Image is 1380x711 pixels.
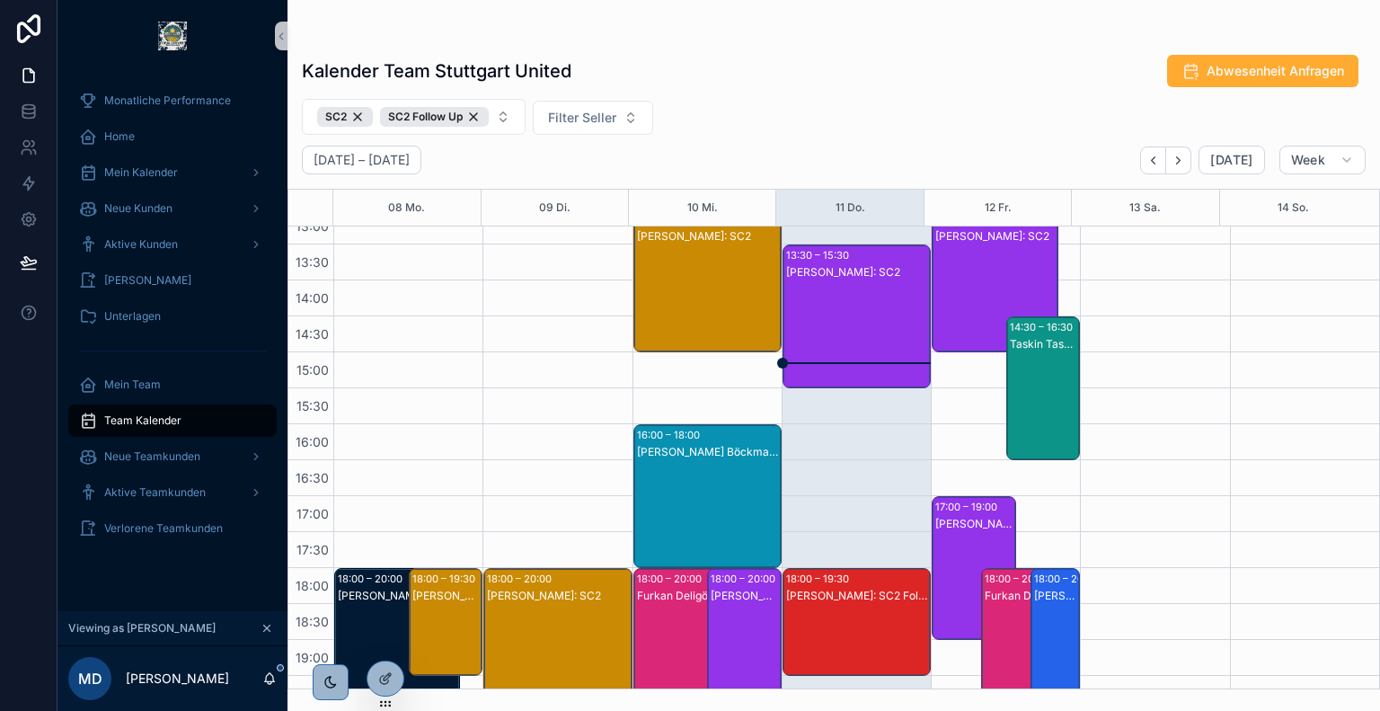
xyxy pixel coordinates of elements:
div: Furkan Deligöz: SC2 [985,589,1064,603]
div: [PERSON_NAME]: SC2 [935,517,1014,531]
div: Furkan Deligöz: SC2 [637,589,757,603]
div: 16:00 – 18:00[PERSON_NAME] Böckmann: SC2 [634,425,781,567]
div: 17:00 – 19:00[PERSON_NAME]: SC2 [933,497,1015,639]
span: Aktive Kunden [104,237,178,252]
h1: Kalender Team Stuttgart United [302,58,571,84]
button: Back [1140,147,1166,174]
a: Aktive Kunden [68,228,277,261]
a: Neue Kunden [68,192,277,225]
div: Taskin Tasan: SC2 [1010,337,1079,351]
div: SC2 Follow Up [380,107,489,127]
span: Monatliche Performance [104,93,231,108]
div: [PERSON_NAME]: SC2 [338,589,458,603]
button: Week [1279,146,1366,174]
div: [PERSON_NAME]: SC2 [786,265,929,280]
button: Next [1166,147,1191,174]
button: Unselect SC_2 [317,107,373,127]
div: 18:00 – 19:30[PERSON_NAME]: SC2 Follow Up [783,569,930,675]
span: [DATE] [1210,152,1252,168]
div: 18:00 – 20:00 [487,570,556,588]
a: Team Kalender [68,404,277,437]
div: 13:00 – 15:00[PERSON_NAME]: SC2 [933,209,1057,351]
span: 14:30 [291,326,333,342]
span: Abwesenheit Anfragen [1207,62,1344,80]
a: [PERSON_NAME] [68,264,277,297]
span: Week [1291,152,1325,168]
span: 16:00 [291,434,333,449]
a: Unterlagen [68,300,277,333]
button: 12 Fr. [985,190,1012,226]
span: 13:00 [291,218,333,234]
span: Viewing as [PERSON_NAME] [68,621,216,635]
div: 18:00 – 20:00[PERSON_NAME]: SC2 [708,569,781,711]
img: App logo [158,22,187,50]
div: 17:00 – 19:00 [935,498,1002,516]
div: 18:00 – 20:00[PERSON_NAME]: SC2 [484,569,631,711]
div: 18:00 – 19:30 [786,570,854,588]
a: Monatliche Performance [68,84,277,117]
div: [PERSON_NAME]: SC2 [487,589,630,603]
span: Neue Teamkunden [104,449,200,464]
a: Mein Team [68,369,277,401]
div: 14:30 – 16:30 [1010,318,1077,336]
div: SC2 [317,107,373,127]
div: 18:00 – 20:00 [1034,570,1103,588]
span: 13:30 [291,254,333,270]
div: 18:00 – 20:00[PERSON_NAME]: SC2 [335,569,459,711]
a: Verlorene Teamkunden [68,512,277,545]
span: Unterlagen [104,309,161,324]
button: Abwesenheit Anfragen [1167,55,1358,87]
span: 15:30 [292,398,333,413]
a: Home [68,120,277,153]
div: 16:00 – 18:00 [637,426,704,444]
button: 09 Di. [539,190,571,226]
div: 18:00 – 20:00[PERSON_NAME]: SC2 [1031,569,1079,711]
span: MD [78,668,102,689]
div: 18:00 – 20:00Furkan Deligöz: SC2 [982,569,1065,711]
a: Neue Teamkunden [68,440,277,473]
div: [PERSON_NAME]: SC2 Follow Up [786,589,929,603]
button: 14 So. [1278,190,1309,226]
span: 17:30 [292,542,333,557]
span: Neue Kunden [104,201,172,216]
button: Select Button [302,99,526,135]
span: 15:00 [292,362,333,378]
div: 13:30 – 15:30[PERSON_NAME]: SC2 [783,245,930,387]
div: 18:00 – 20:00 [338,570,407,588]
span: [PERSON_NAME] [104,273,191,288]
button: 11 Do. [836,190,865,226]
span: Mein Team [104,378,161,392]
button: Select Button [533,101,653,135]
div: 13:30 – 15:30 [786,246,854,264]
span: Filter Seller [548,109,616,127]
span: 18:30 [291,614,333,629]
div: 18:00 – 20:00 [711,570,780,588]
span: Team Kalender [104,413,181,428]
div: 14:30 – 16:30Taskin Tasan: SC2 [1007,317,1080,459]
a: Mein Kalender [68,156,277,189]
div: 18:00 – 19:30[PERSON_NAME]: SC2 Follow Up [410,569,482,675]
button: Unselect SC_2_FOLLOW_UP [380,107,489,127]
div: [PERSON_NAME]: SC2 [637,229,780,244]
button: 13 Sa. [1129,190,1161,226]
span: 18:00 [291,578,333,593]
div: 18:00 – 19:30 [412,570,480,588]
div: 18:00 – 20:00Furkan Deligöz: SC2 [634,569,758,711]
span: 19:30 [291,686,333,701]
span: Aktive Teamkunden [104,485,206,500]
span: Mein Kalender [104,165,178,180]
div: 13:00 – 15:00[PERSON_NAME]: SC2 [634,209,781,351]
div: scrollable content [57,72,287,568]
span: 16:30 [291,470,333,485]
div: 18:00 – 20:00 [637,570,706,588]
h2: [DATE] – [DATE] [314,151,410,169]
span: 17:00 [292,506,333,521]
span: 19:00 [291,650,333,665]
button: 10 Mi. [687,190,718,226]
button: [DATE] [1199,146,1264,174]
